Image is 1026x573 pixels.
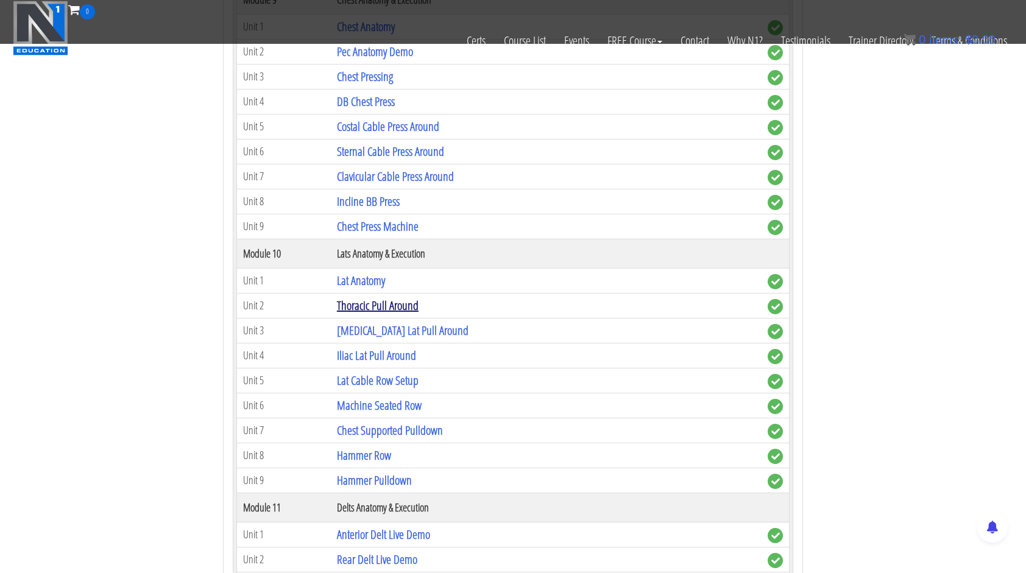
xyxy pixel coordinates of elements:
[772,19,840,62] a: Testimonials
[337,143,444,160] a: Sternal Cable Press Around
[768,449,783,464] span: complete
[495,19,555,62] a: Course List
[598,19,671,62] a: FREE Course
[337,551,417,568] a: Rear Delt Live Demo
[331,239,762,268] th: Lats Anatomy & Execution
[768,324,783,339] span: complete
[965,33,996,46] bdi: 0.00
[80,4,95,19] span: 0
[337,322,469,339] a: [MEDICAL_DATA] Lat Pull Around
[237,493,331,522] th: Module 11
[768,424,783,439] span: complete
[237,239,331,268] th: Module 10
[337,397,422,413] a: Machine Seated Row
[237,368,331,393] td: Unit 5
[337,272,385,289] a: Lat Anatomy
[237,164,331,189] td: Unit 7
[768,70,783,85] span: complete
[237,443,331,468] td: Unit 8
[237,189,331,214] td: Unit 8
[768,274,783,289] span: complete
[768,299,783,314] span: complete
[768,528,783,543] span: complete
[237,293,331,318] td: Unit 2
[237,214,331,239] td: Unit 9
[768,374,783,389] span: complete
[671,19,718,62] a: Contact
[458,19,495,62] a: Certs
[237,418,331,443] td: Unit 7
[337,218,419,234] a: Chest Press Machine
[337,447,391,463] a: Hammer Row
[237,547,331,572] td: Unit 2
[237,64,331,89] td: Unit 3
[919,33,925,46] span: 0
[768,95,783,110] span: complete
[237,318,331,343] td: Unit 3
[337,526,430,543] a: Anterior Delt Live Demo
[768,349,783,364] span: complete
[13,1,68,55] img: n1-education
[237,268,331,293] td: Unit 1
[555,19,598,62] a: Events
[237,393,331,418] td: Unit 6
[929,33,961,46] span: items:
[768,474,783,489] span: complete
[337,168,454,185] a: Clavicular Cable Press Around
[337,193,400,209] a: Incline BB Press
[237,522,331,547] td: Unit 1
[840,19,922,62] a: Trainer Directory
[337,68,393,85] a: Chest Pressing
[718,19,772,62] a: Why N1?
[965,33,972,46] span: $
[337,372,419,388] a: Lat Cable Row Setup
[337,472,412,488] a: Hammer Pulldown
[237,468,331,493] td: Unit 9
[68,1,95,18] a: 0
[904,33,996,46] a: 0 items: $0.00
[237,89,331,114] td: Unit 4
[768,145,783,160] span: complete
[337,422,443,438] a: Chest Supported Pulldown
[237,114,331,139] td: Unit 5
[237,343,331,368] td: Unit 4
[337,118,439,135] a: Costal Cable Press Around
[904,33,916,46] img: icon11.png
[337,93,395,110] a: DB Chest Press
[768,120,783,135] span: complete
[331,493,762,522] th: Delts Anatomy & Execution
[768,170,783,185] span: complete
[768,399,783,414] span: complete
[337,347,416,364] a: Iliac Lat Pull Around
[237,139,331,164] td: Unit 6
[768,195,783,210] span: complete
[768,553,783,568] span: complete
[768,220,783,235] span: complete
[922,19,1016,62] a: Terms & Conditions
[337,297,419,314] a: Thoracic Pull Around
